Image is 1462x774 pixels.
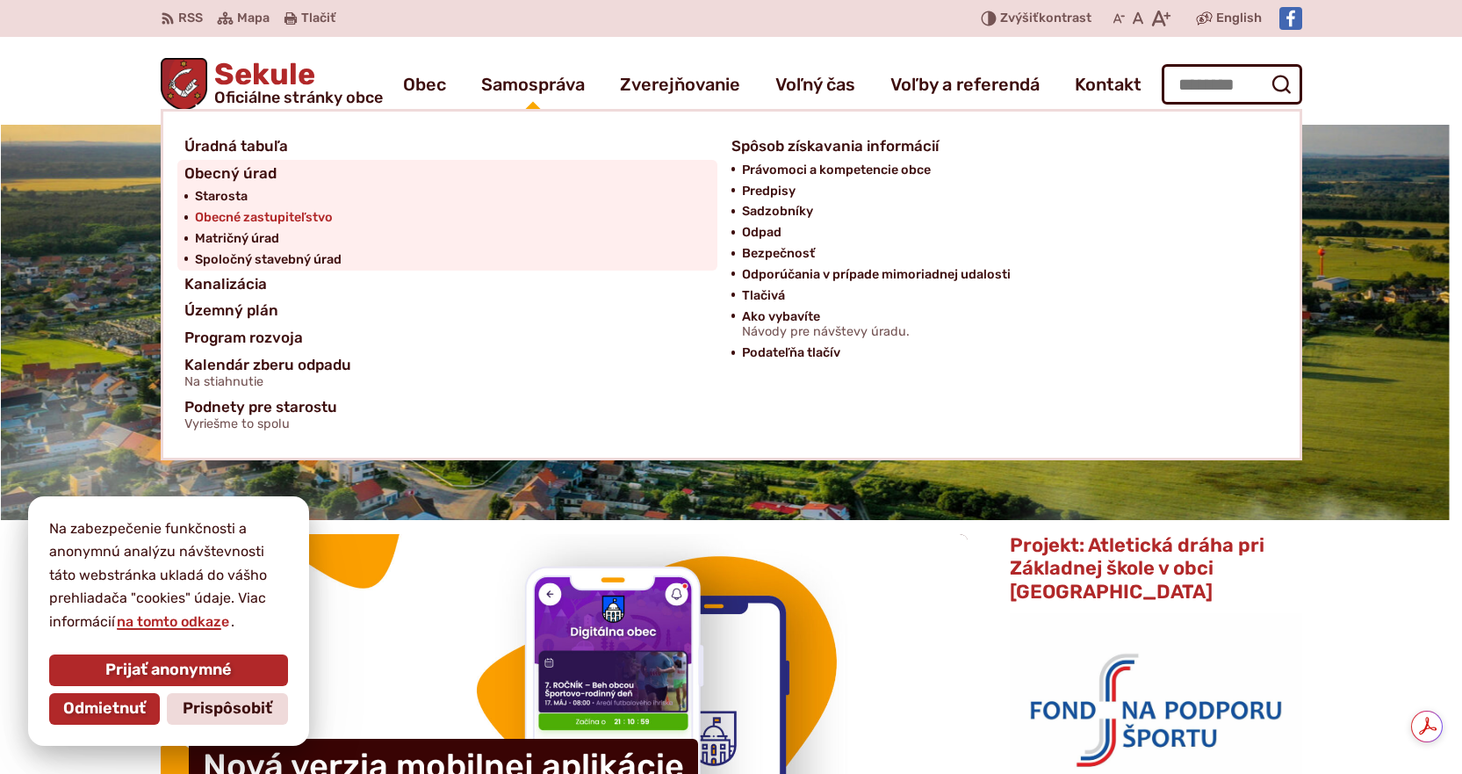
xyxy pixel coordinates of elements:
a: Voľby a referendá [890,60,1040,109]
span: Obecné zastupiteľstvo [195,207,333,228]
button: Odmietnuť [49,693,160,725]
span: Odmietnuť [63,699,146,719]
span: Odpad [742,222,781,243]
a: Podateľňa tlačív [742,343,1257,364]
a: Starosta [195,186,710,207]
a: Právomoci a kompetencie obce [742,160,1257,181]
span: Predpisy [742,181,796,202]
span: Obecný úrad [184,160,277,187]
span: Odporúčania v prípade mimoriadnej udalosti [742,264,1011,286]
span: Oficiálne stránky obce [214,90,383,105]
a: Predpisy [742,181,1257,202]
button: Prispôsobiť [167,693,288,725]
a: Kanalizácia [184,271,710,298]
span: Prispôsobiť [183,699,272,719]
span: Matričný úrad [195,228,279,250]
span: English [1216,8,1262,29]
span: Územný plán [184,297,278,324]
a: Podnety pre starostuVyriešme to spolu [184,394,1257,437]
span: Kanalizácia [184,271,267,298]
a: Spoločný stavebný úrad [195,250,710,271]
span: Ako vybavíte [742,307,910,344]
a: Odpad [742,222,1257,243]
span: Zvýšiť [1000,11,1039,25]
a: Ako vybavíteNávody pre návštevy úradu. [742,307,1257,344]
span: Tlačiť [301,11,335,26]
a: Program rozvoja [184,324,710,351]
a: Odporúčania v prípade mimoriadnej udalosti [742,264,1257,286]
span: Spôsob získavania informácií [731,133,939,160]
span: Návody pre návštevy úradu. [742,325,910,339]
span: Na stiahnutie [184,375,351,389]
a: Bezpečnosť [742,243,1257,264]
a: Sadzobníky [742,201,1257,222]
span: Projekt: Atletická dráha pri Základnej škole v obci [GEOGRAPHIC_DATA] [1010,533,1264,604]
button: Prijať anonymné [49,655,288,686]
span: Vyriešme to spolu [184,417,337,431]
img: Prejsť na Facebook stránku [1279,7,1302,30]
span: RSS [178,8,203,29]
span: Sadzobníky [742,201,813,222]
span: Podateľňa tlačív [742,343,840,364]
h1: Sekule [207,60,383,105]
a: Obec [403,60,446,109]
a: Spôsob získavania informácií [731,133,1257,160]
a: Kontakt [1075,60,1142,109]
span: Kalendár zberu odpadu [184,351,351,394]
span: Tlačivá [742,286,785,307]
span: Bezpečnosť [742,243,815,264]
span: Právomoci a kompetencie obce [742,160,931,181]
a: Úradná tabuľa [184,133,710,160]
a: Tlačivá [742,286,1257,307]
a: Logo Sekule, prejsť na domovskú stránku. [161,58,384,111]
p: Na zabezpečenie funkčnosti a anonymnú analýzu návštevnosti táto webstránka ukladá do vášho prehli... [49,517,288,633]
a: Voľný čas [775,60,855,109]
span: Spoločný stavebný úrad [195,250,342,271]
span: Starosta [195,186,248,207]
a: Samospráva [481,60,585,109]
span: Úradná tabuľa [184,133,288,160]
a: na tomto odkaze [115,613,231,630]
a: Kalendár zberu odpaduNa stiahnutie [184,351,710,394]
img: Prejsť na domovskú stránku [161,58,208,111]
span: Program rozvoja [184,324,303,351]
span: Prijať anonymné [105,661,232,680]
a: Zverejňovanie [620,60,740,109]
a: English [1213,8,1265,29]
span: Podnety pre starostu [184,394,337,437]
a: Obecný úrad [184,160,710,187]
span: kontrast [1000,11,1091,26]
span: Mapa [237,8,270,29]
a: Územný plán [184,297,710,324]
a: Matričný úrad [195,228,710,250]
a: Obecné zastupiteľstvo [195,207,710,228]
